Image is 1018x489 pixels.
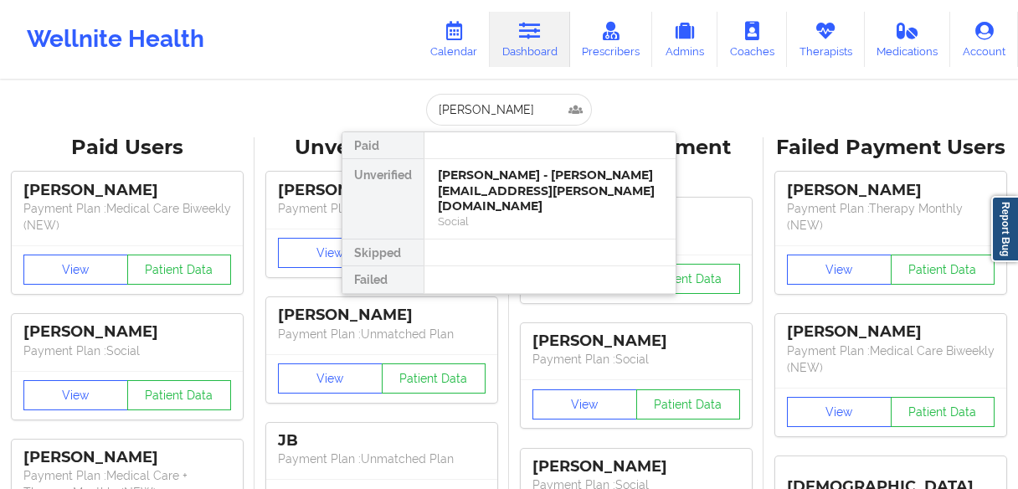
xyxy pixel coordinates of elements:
[652,12,717,67] a: Admins
[23,342,231,359] p: Payment Plan : Social
[636,264,741,294] button: Patient Data
[278,450,486,467] p: Payment Plan : Unmatched Plan
[787,322,995,342] div: [PERSON_NAME]
[23,181,231,200] div: [PERSON_NAME]
[991,196,1018,262] a: Report Bug
[127,380,232,410] button: Patient Data
[23,380,128,410] button: View
[775,135,1006,161] div: Failed Payment Users
[787,12,865,67] a: Therapists
[787,397,892,427] button: View
[342,132,424,159] div: Paid
[127,255,232,285] button: Patient Data
[382,363,486,394] button: Patient Data
[278,238,383,268] button: View
[23,255,128,285] button: View
[532,351,740,368] p: Payment Plan : Social
[278,431,486,450] div: JB
[278,363,383,394] button: View
[717,12,787,67] a: Coaches
[787,181,995,200] div: [PERSON_NAME]
[278,200,486,217] p: Payment Plan : Unmatched Plan
[950,12,1018,67] a: Account
[278,306,486,325] div: [PERSON_NAME]
[570,12,653,67] a: Prescribers
[266,135,497,161] div: Unverified Users
[787,342,995,376] p: Payment Plan : Medical Care Biweekly (NEW)
[787,255,892,285] button: View
[438,214,662,229] div: Social
[23,448,231,467] div: [PERSON_NAME]
[278,181,486,200] div: [PERSON_NAME]
[636,389,741,420] button: Patient Data
[891,255,995,285] button: Patient Data
[23,322,231,342] div: [PERSON_NAME]
[532,332,740,351] div: [PERSON_NAME]
[891,397,995,427] button: Patient Data
[23,200,231,234] p: Payment Plan : Medical Care Biweekly (NEW)
[342,266,424,293] div: Failed
[12,135,243,161] div: Paid Users
[438,167,662,214] div: [PERSON_NAME] - [PERSON_NAME][EMAIL_ADDRESS][PERSON_NAME][DOMAIN_NAME]
[490,12,570,67] a: Dashboard
[342,159,424,239] div: Unverified
[418,12,490,67] a: Calendar
[278,326,486,342] p: Payment Plan : Unmatched Plan
[787,200,995,234] p: Payment Plan : Therapy Monthly (NEW)
[865,12,951,67] a: Medications
[342,239,424,266] div: Skipped
[532,389,637,420] button: View
[532,457,740,476] div: [PERSON_NAME]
